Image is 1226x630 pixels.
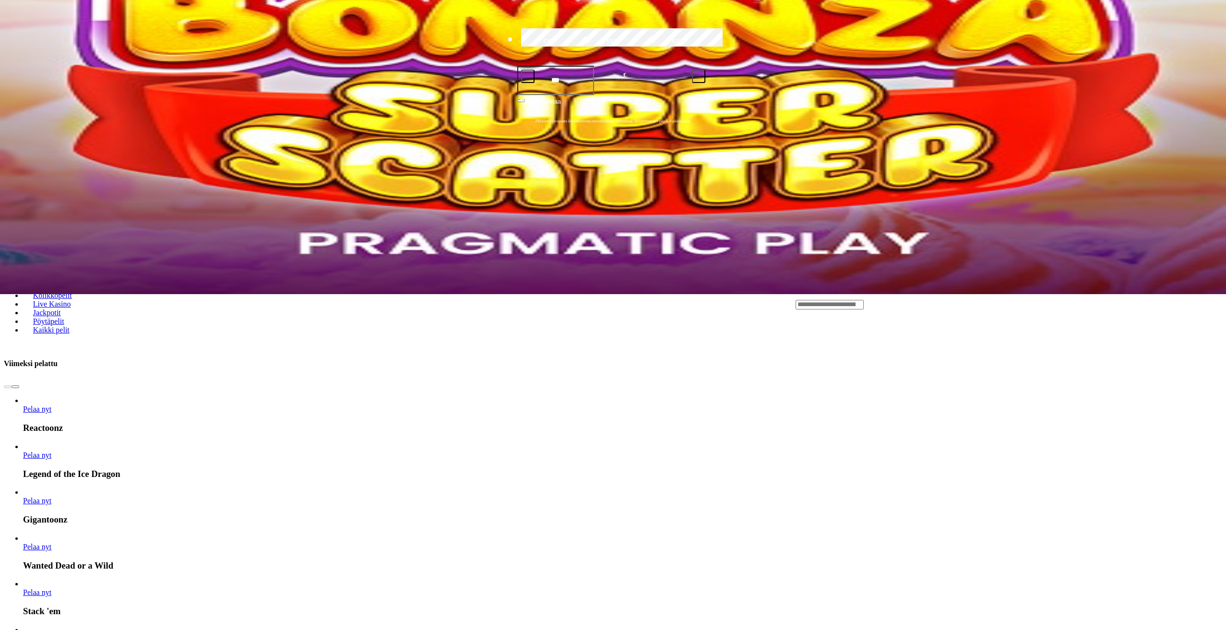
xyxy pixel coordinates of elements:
[29,291,76,299] span: Kolikkopelit
[23,288,82,303] a: Kolikkopelit
[4,385,12,388] button: prev slide
[23,323,80,337] a: Kaikki pelit
[584,27,643,55] label: €150
[796,300,864,309] input: Search
[623,71,626,80] span: €
[29,326,73,334] span: Kaikki pelit
[517,96,709,115] button: Talleta ja pelaa
[649,27,708,55] label: €250
[23,588,51,596] a: Stack 'em
[4,359,58,368] h3: Viimeksi pelattu
[23,497,51,505] a: Gigantoonz
[23,543,51,551] span: Pelaa nyt
[23,451,51,459] span: Pelaa nyt
[12,385,19,388] button: next slide
[23,543,51,551] a: Wanted Dead or a Wild
[520,97,561,114] span: Talleta ja pelaa
[23,314,74,329] a: Pöytäpelit
[29,300,75,308] span: Live Kasino
[23,405,51,413] a: Reactoonz
[23,297,81,311] a: Live Kasino
[4,257,1222,351] header: Lobby
[23,306,71,320] a: Jackpotit
[519,27,577,55] label: €50
[521,70,535,83] button: minus icon
[4,266,776,342] nav: Lobby
[23,451,51,459] a: Legend of the Ice Dragon
[29,317,68,325] span: Pöytäpelit
[23,497,51,505] span: Pelaa nyt
[525,96,528,102] span: €
[23,405,51,413] span: Pelaa nyt
[29,309,65,317] span: Jackpotit
[23,588,51,596] span: Pelaa nyt
[692,70,705,83] button: plus icon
